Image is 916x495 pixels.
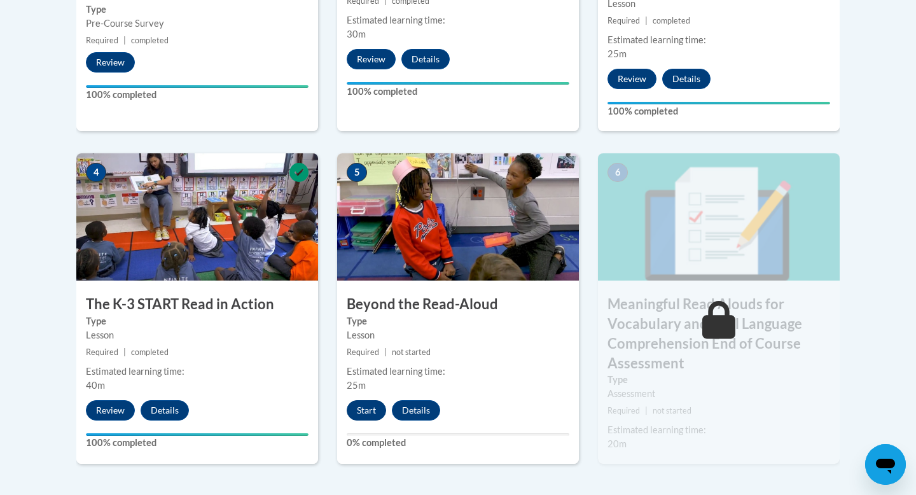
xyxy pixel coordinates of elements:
[131,347,169,357] span: completed
[607,16,640,25] span: Required
[347,49,396,69] button: Review
[76,295,318,314] h3: The K-3 START Read in Action
[598,153,840,281] img: Course Image
[607,406,640,415] span: Required
[598,295,840,373] h3: Meaningful Read Alouds for Vocabulary and Oral Language Comprehension End of Course Assessment
[645,406,648,415] span: |
[347,328,569,342] div: Lesson
[86,85,309,88] div: Your progress
[347,365,569,379] div: Estimated learning time:
[607,163,628,182] span: 6
[337,153,579,281] img: Course Image
[401,49,450,69] button: Details
[347,347,379,357] span: Required
[645,16,648,25] span: |
[86,347,118,357] span: Required
[607,387,830,401] div: Assessment
[123,36,126,45] span: |
[337,295,579,314] h3: Beyond the Read-Aloud
[347,314,569,328] label: Type
[347,82,569,85] div: Your progress
[86,380,105,391] span: 40m
[86,365,309,379] div: Estimated learning time:
[607,102,830,104] div: Your progress
[607,104,830,118] label: 100% completed
[607,438,627,449] span: 20m
[347,85,569,99] label: 100% completed
[86,52,135,73] button: Review
[86,328,309,342] div: Lesson
[123,347,126,357] span: |
[347,380,366,391] span: 25m
[662,69,711,89] button: Details
[607,423,830,437] div: Estimated learning time:
[347,29,366,39] span: 30m
[86,36,118,45] span: Required
[86,400,135,421] button: Review
[86,3,309,17] label: Type
[653,406,691,415] span: not started
[607,48,627,59] span: 25m
[865,444,906,485] iframe: Button to launch messaging window
[607,373,830,387] label: Type
[347,13,569,27] div: Estimated learning time:
[347,163,367,182] span: 5
[607,33,830,47] div: Estimated learning time:
[653,16,690,25] span: completed
[86,314,309,328] label: Type
[347,436,569,450] label: 0% completed
[131,36,169,45] span: completed
[86,433,309,436] div: Your progress
[347,400,386,421] button: Start
[86,88,309,102] label: 100% completed
[392,347,431,357] span: not started
[607,69,656,89] button: Review
[86,163,106,182] span: 4
[76,153,318,281] img: Course Image
[86,17,309,31] div: Pre-Course Survey
[141,400,189,421] button: Details
[392,400,440,421] button: Details
[384,347,387,357] span: |
[86,436,309,450] label: 100% completed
